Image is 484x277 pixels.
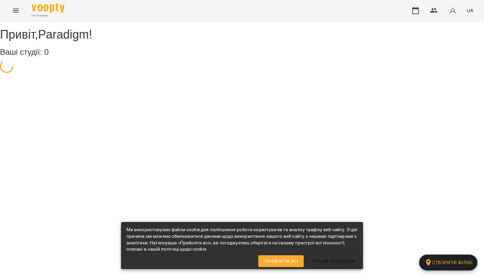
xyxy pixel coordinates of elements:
button: Menu [8,3,24,18]
img: Voopty Logo [32,3,65,13]
span: 0 [44,47,48,56]
span: For Business [32,14,65,18]
img: avatar_s.png [448,6,457,15]
span: UA [467,7,473,14]
button: UA [464,4,476,16]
